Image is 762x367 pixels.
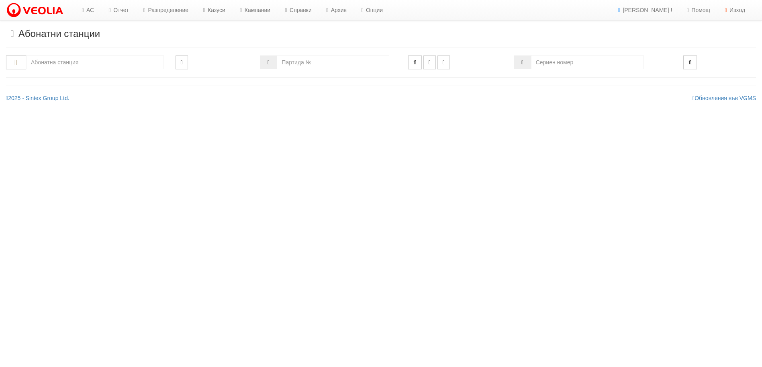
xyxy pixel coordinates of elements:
[693,95,756,101] a: Обновления във VGMS
[6,29,756,39] h3: Абонатни станции
[277,55,389,69] input: Партида №
[6,95,69,101] a: 2025 - Sintex Group Ltd.
[6,2,67,19] img: VeoliaLogo.png
[531,55,644,69] input: Сериен номер
[26,55,163,69] input: Абонатна станция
